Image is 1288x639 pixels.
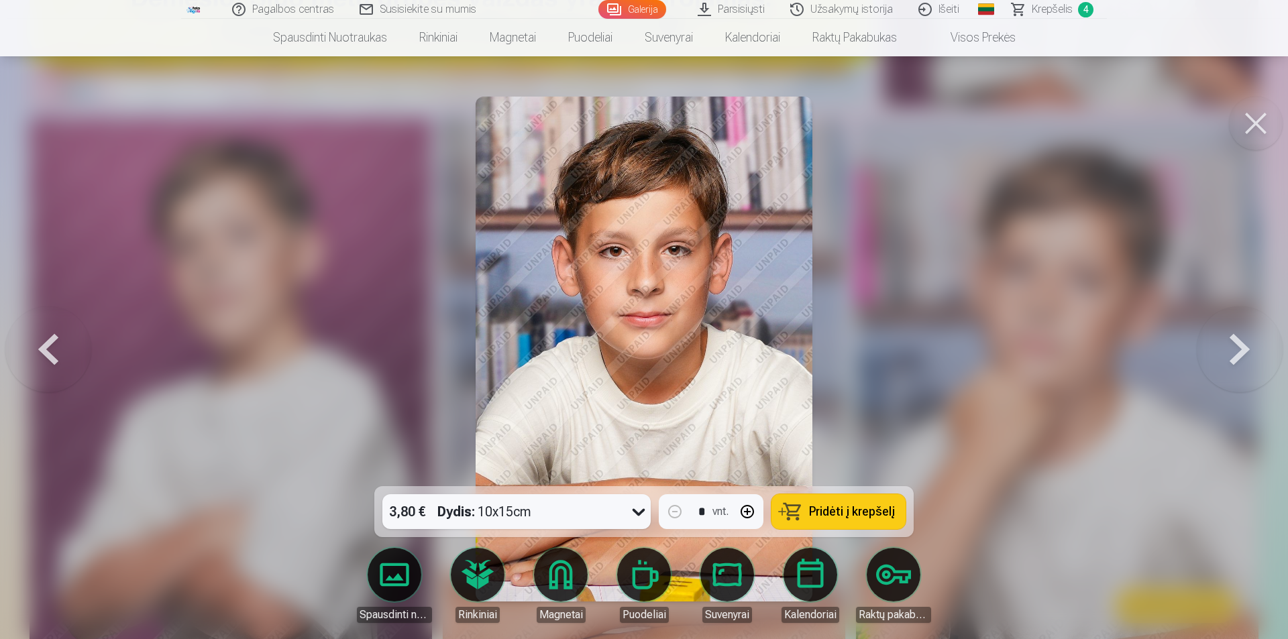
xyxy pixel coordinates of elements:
div: Rinkiniai [455,607,500,623]
div: Raktų pakabukas [856,607,931,623]
span: Pridėti į krepšelį [809,506,895,518]
span: Krepšelis [1032,1,1073,17]
button: Pridėti į krepšelį [771,494,906,529]
div: Puodeliai [620,607,669,623]
div: 10x15cm [437,494,531,529]
a: Raktų pakabukas [856,548,931,623]
a: Visos prekės [913,19,1032,56]
a: Rinkiniai [403,19,474,56]
a: Suvenyrai [629,19,709,56]
a: Kalendoriai [773,548,848,623]
div: Spausdinti nuotraukas [357,607,432,623]
a: Magnetai [523,548,598,623]
a: Puodeliai [552,19,629,56]
img: /fa2 [186,5,201,13]
div: Magnetai [537,607,586,623]
a: Spausdinti nuotraukas [257,19,403,56]
div: Suvenyrai [702,607,752,623]
a: Suvenyrai [690,548,765,623]
a: Spausdinti nuotraukas [357,548,432,623]
a: Raktų pakabukas [796,19,913,56]
div: vnt. [712,504,729,520]
a: Kalendoriai [709,19,796,56]
div: Kalendoriai [782,607,839,623]
strong: Dydis : [437,502,475,521]
div: 3,80 € [382,494,432,529]
a: Magnetai [474,19,552,56]
span: 4 [1078,2,1093,17]
a: Rinkiniai [440,548,515,623]
a: Puodeliai [606,548,682,623]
